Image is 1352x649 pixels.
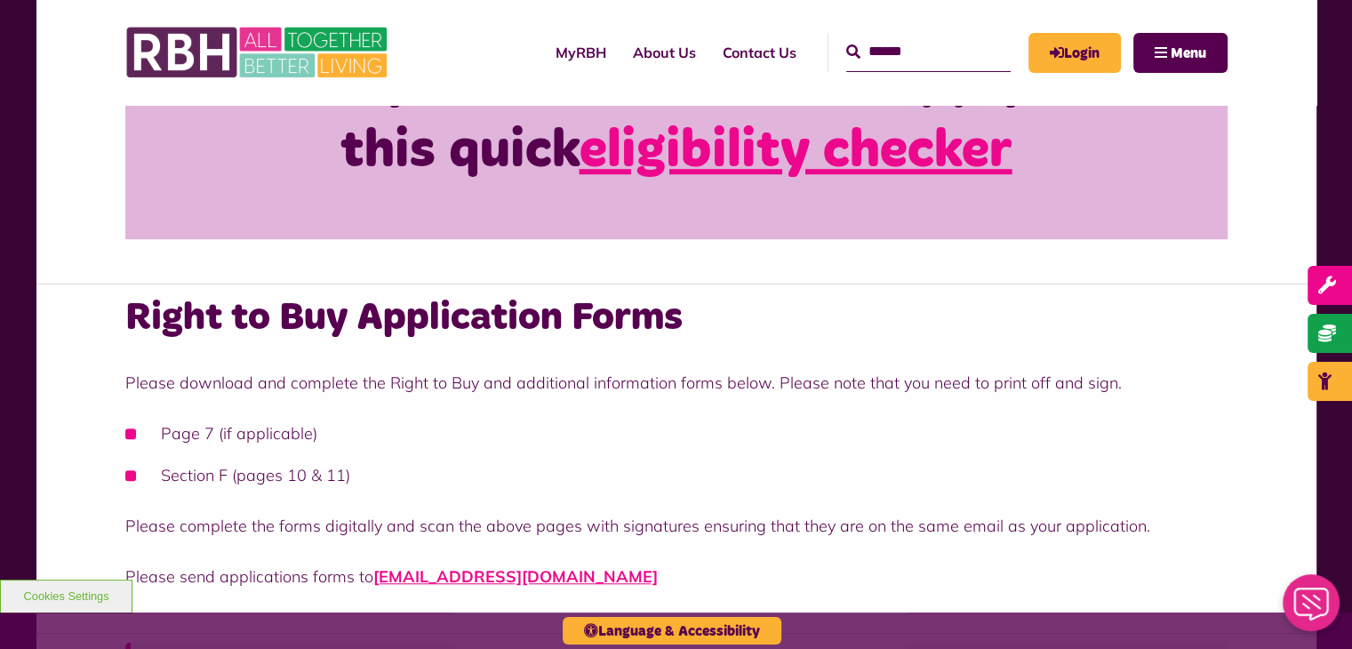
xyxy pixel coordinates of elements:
[125,421,1228,445] li: Page 7 (if applicable)
[846,33,1011,71] input: Search
[125,292,1228,343] h2: Right to Buy Application Forms
[1133,33,1228,73] button: Navigation
[125,371,1228,395] p: Please download and complete the Right to Buy and additional information forms below. Please note...
[1171,46,1206,60] span: Menu
[125,565,1228,589] p: Please send applications forms to
[125,514,1228,538] p: Please complete the forms digitally and scan the above pages with signatures ensuring that they a...
[1272,569,1352,649] iframe: Netcall Web Assistant for live chat
[580,124,1012,178] a: eligibility checker - open in a new tab
[709,28,810,76] a: Contact Us
[125,463,1228,487] li: Section F (pages 10 & 11)
[373,566,658,587] a: [EMAIL_ADDRESS][DOMAIN_NAME]
[125,18,392,87] img: RBH
[1028,33,1121,73] a: MyRBH
[563,617,781,645] button: Language & Accessibility
[161,47,1192,186] h1: Before you take the time to apply take this quick
[542,28,620,76] a: MyRBH
[620,28,709,76] a: About Us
